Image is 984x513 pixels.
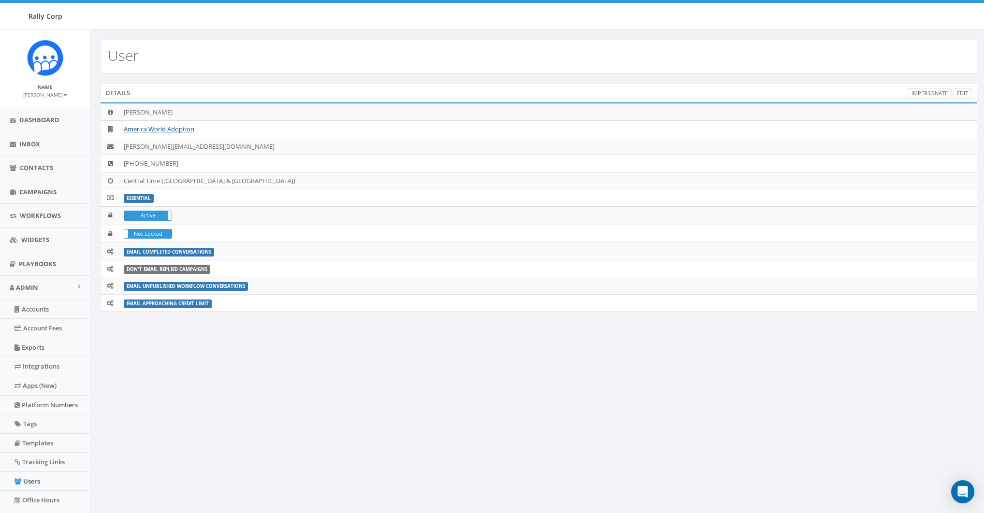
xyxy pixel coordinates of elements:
span: Campaigns [19,187,57,196]
a: Edit [953,88,972,99]
a: Impersonate [908,88,952,99]
small: Name [38,84,53,90]
span: Workflows [20,211,61,220]
label: ESSENTIAL [124,194,154,203]
span: Inbox [19,140,40,148]
a: America World Adoption [124,125,194,133]
span: Widgets [21,235,49,244]
label: Email Approaching Credit Limit [124,299,212,308]
span: Playbooks [19,259,56,268]
a: [PERSON_NAME] [23,90,67,99]
td: Central Time ([GEOGRAPHIC_DATA] & [GEOGRAPHIC_DATA]) [120,172,977,189]
div: Details [100,83,977,102]
span: Admin [16,283,38,292]
div: Open Intercom Messenger [951,480,974,503]
small: [PERSON_NAME] [23,91,67,98]
span: Rally Corp [29,12,62,21]
td: [PERSON_NAME] [120,103,977,121]
label: Email Completed Conversations [124,248,214,256]
label: Don't Email Replied Campaigns [124,265,210,274]
label: Email Unpublished Workflow Conversations [124,282,248,291]
td: [PERSON_NAME][EMAIL_ADDRESS][DOMAIN_NAME] [120,138,977,155]
span: Contacts [20,163,53,172]
span: Dashboard [19,115,59,124]
td: [PHONE_NUMBER] [120,155,977,172]
h2: User [108,47,139,63]
div: ActiveIn Active [124,211,172,220]
label: Not Locked [124,229,172,238]
label: Active [124,211,172,220]
img: Icon_1.png [27,40,63,76]
div: LockedNot Locked [124,229,172,239]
